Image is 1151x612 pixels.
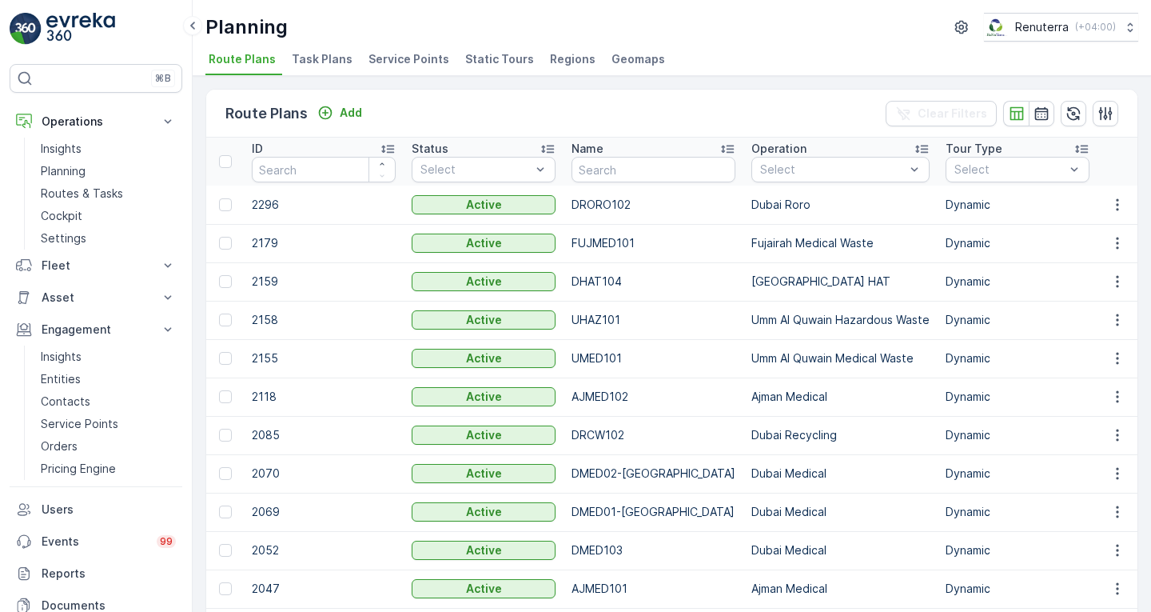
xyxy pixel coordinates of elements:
button: Operations [10,106,182,138]
td: 2085 [244,416,404,454]
td: Dynamic [938,454,1097,493]
button: Clear Filters [886,101,997,126]
p: Active [466,274,502,290]
td: [GEOGRAPHIC_DATA] HAT [743,262,938,301]
td: UMED101 [564,339,743,378]
button: Asset [10,282,182,314]
p: Route Plans [225,102,308,125]
td: DMED103 [564,531,743,570]
td: Umm Al Quwain Hazardous Waste [743,301,938,339]
td: Dynamic [938,224,1097,262]
p: Active [466,542,502,558]
td: Dynamic [938,262,1097,301]
p: Contacts [41,394,90,410]
div: Toggle Row Selected [219,429,232,442]
div: Toggle Row Selected [219,314,232,326]
a: Settings [34,227,182,250]
p: Select [420,162,531,178]
td: Ajman Medical [743,378,938,416]
button: Active [412,310,556,330]
td: 2047 [244,570,404,608]
button: Active [412,579,556,598]
p: Cockpit [41,208,82,224]
td: Dubai Recycling [743,416,938,454]
span: Regions [550,51,595,67]
p: Active [466,581,502,597]
td: Fujairah Medical Waste [743,224,938,262]
a: Reports [10,558,182,590]
td: Dynamic [938,570,1097,608]
a: Pricing Engine [34,458,182,480]
div: Toggle Row Selected [219,198,232,211]
a: Insights [34,346,182,368]
a: Service Points [34,413,182,435]
div: Toggle Row Selected [219,390,232,403]
td: FUJMED101 [564,224,743,262]
td: 2070 [244,454,404,493]
button: Add [311,103,368,122]
a: Entities [34,368,182,390]
p: Planning [41,163,86,179]
img: logo [10,13,42,45]
p: Events [42,534,147,550]
p: Select [954,162,1065,178]
td: Dubai Medical [743,454,938,493]
p: Service Points [41,416,118,432]
td: 2052 [244,531,404,570]
td: Dynamic [938,416,1097,454]
td: 2118 [244,378,404,416]
p: Tour Type [946,141,1002,157]
a: Insights [34,138,182,160]
img: Screenshot_2024-07-26_at_13.33.01.png [984,18,1009,36]
p: Entities [41,371,81,387]
p: Routes & Tasks [41,186,123,202]
td: UHAZ101 [564,301,743,339]
p: Orders [41,438,78,454]
td: Dynamic [938,186,1097,224]
td: 2179 [244,224,404,262]
td: AJMED101 [564,570,743,608]
p: Active [466,389,502,405]
span: Static Tours [465,51,534,67]
td: DRORO102 [564,186,743,224]
button: Active [412,272,556,291]
p: Reports [42,566,176,582]
a: Events99 [10,526,182,558]
div: Toggle Row Selected [219,506,232,518]
div: Toggle Row Selected [219,467,232,480]
td: DHAT104 [564,262,743,301]
input: Search [572,157,735,182]
a: Orders [34,435,182,458]
div: Toggle Row Selected [219,275,232,288]
p: Name [572,141,603,157]
td: Dynamic [938,493,1097,531]
input: Search [252,157,396,182]
span: Geomaps [611,51,665,67]
td: Dynamic [938,339,1097,378]
td: 2069 [244,493,404,531]
p: Active [466,350,502,366]
button: Active [412,502,556,522]
p: ( +04:00 ) [1075,21,1116,34]
td: Umm Al Quwain Medical Waste [743,339,938,378]
p: Settings [41,230,86,246]
button: Active [412,464,556,483]
a: Routes & Tasks [34,182,182,205]
button: Active [412,541,556,560]
div: Toggle Row Selected [219,544,232,557]
p: Insights [41,349,82,365]
td: DMED01-[GEOGRAPHIC_DATA] [564,493,743,531]
p: 99 [160,535,173,548]
td: Dynamic [938,378,1097,416]
button: Active [412,195,556,214]
p: Active [466,312,502,328]
a: Planning [34,160,182,182]
td: Dynamic [938,531,1097,570]
p: Active [466,504,502,520]
p: Asset [42,290,150,306]
td: 2155 [244,339,404,378]
td: 2296 [244,186,404,224]
img: logo_light-DOdMpM7g.png [46,13,115,45]
div: Toggle Row Selected [219,582,232,595]
p: Status [412,141,448,157]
